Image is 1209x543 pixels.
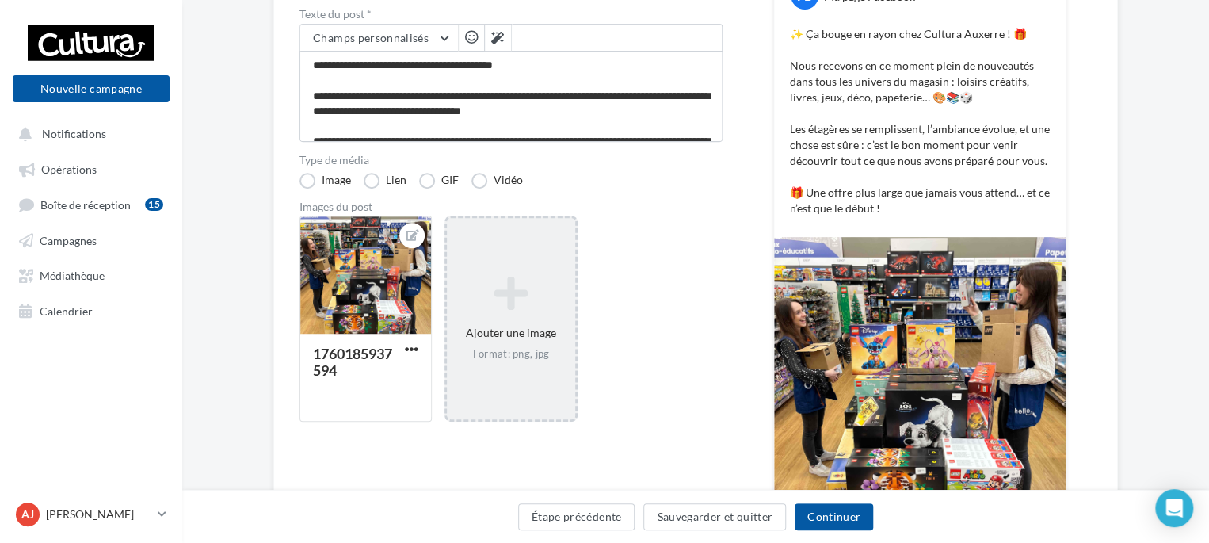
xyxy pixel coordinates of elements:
[10,119,166,147] button: Notifications
[41,163,97,176] span: Opérations
[40,269,105,282] span: Médiathèque
[13,75,170,102] button: Nouvelle campagne
[40,233,97,247] span: Campagnes
[10,225,173,254] a: Campagnes
[46,507,151,522] p: [PERSON_NAME]
[313,345,392,379] div: 1760185937594
[10,154,173,182] a: Opérations
[419,173,459,189] label: GIF
[518,503,635,530] button: Étape précédente
[299,155,723,166] label: Type de média
[1155,489,1193,527] div: Open Intercom Messenger
[145,198,163,211] div: 15
[42,127,106,140] span: Notifications
[10,260,173,289] a: Médiathèque
[300,25,458,52] button: Champs personnalisés
[795,503,873,530] button: Continuer
[21,507,34,522] span: AJ
[40,197,131,211] span: Boîte de réception
[299,173,351,189] label: Image
[313,31,429,44] span: Champs personnalisés
[13,499,170,530] a: AJ [PERSON_NAME]
[40,304,93,317] span: Calendrier
[364,173,406,189] label: Lien
[299,9,723,20] label: Texte du post *
[790,26,1050,216] p: ✨ Ça bouge en rayon chez Cultura Auxerre ! 🎁 Nous recevons en ce moment plein de nouveautés dans ...
[10,189,173,219] a: Boîte de réception15
[299,201,723,212] div: Images du post
[471,173,523,189] label: Vidéo
[643,503,786,530] button: Sauvegarder et quitter
[10,296,173,324] a: Calendrier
